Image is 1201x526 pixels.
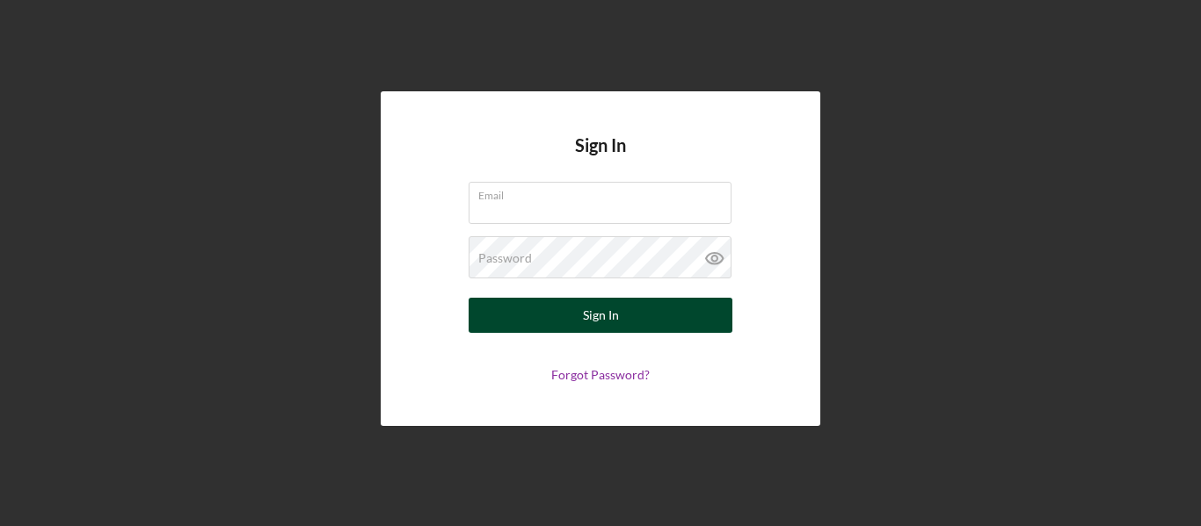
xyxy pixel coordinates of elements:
button: Sign In [469,298,732,333]
label: Password [478,251,532,265]
label: Email [478,183,732,202]
h4: Sign In [575,135,626,182]
div: Sign In [583,298,619,333]
a: Forgot Password? [551,367,650,382]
